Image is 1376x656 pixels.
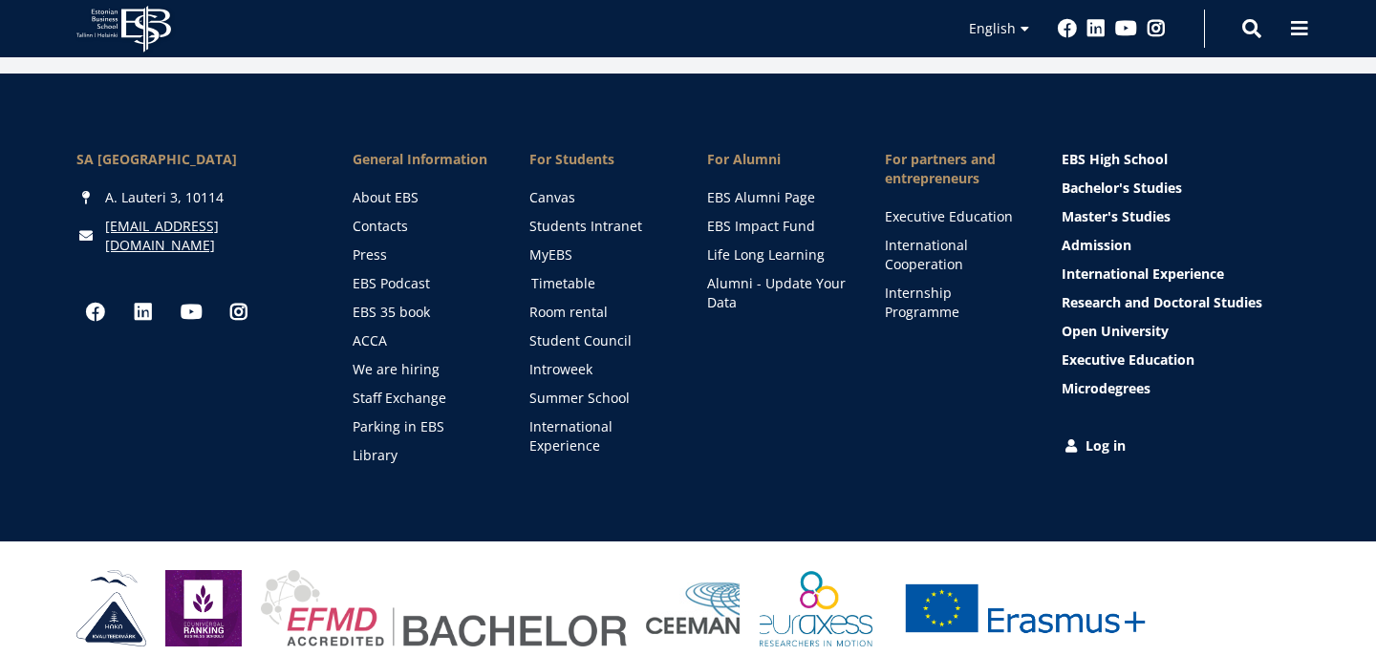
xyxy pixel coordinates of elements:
a: Linkedin [1086,19,1106,38]
a: Microdegrees [1062,379,1300,398]
a: Open University [1062,322,1300,341]
a: Admission [1062,236,1300,255]
img: EURAXESS [760,570,872,646]
a: International Cooperation [885,236,1024,274]
a: Staff Exchange [353,389,492,408]
a: Executive Education [1062,350,1300,370]
a: Timetable [531,274,671,293]
a: Life Long Learning [707,245,847,265]
div: SA [GEOGRAPHIC_DATA] [76,150,314,169]
img: Erasmus+ [892,570,1159,646]
a: EBS Impact Fund [707,217,847,236]
a: MyEBS [529,245,669,265]
a: About EBS [353,188,492,207]
a: EBS Alumni Page [707,188,847,207]
a: Press [353,245,492,265]
a: Room rental [529,303,669,322]
a: Student Council [529,331,669,350]
a: Library [353,446,492,465]
a: Contacts [353,217,492,236]
a: Log in [1062,436,1300,455]
img: HAKA [76,570,146,646]
a: Research and Doctoral Studies [1062,293,1300,312]
a: Alumni - Update Your Data [707,274,847,312]
a: EBS 35 book [353,303,492,322]
a: Bachelor's Studies [1062,179,1300,198]
a: Parking in EBS [353,417,492,436]
a: Internship Programme [885,284,1024,322]
div: A. Lauteri 3, 10114 [76,188,314,207]
a: International Experience [529,417,669,455]
a: Canvas [529,188,669,207]
a: Instagram [220,293,258,331]
img: Eduniversal [165,570,242,646]
a: EBS Podcast [353,274,492,293]
a: Facebook [1058,19,1077,38]
a: Erasmus + [892,570,1159,646]
a: Instagram [1147,19,1166,38]
a: Linkedin [124,293,162,331]
img: Ceeman [646,582,741,635]
img: EFMD [261,570,627,646]
span: For Alumni [707,150,847,169]
a: Executive Education [885,207,1024,226]
a: Facebook [76,293,115,331]
a: We are hiring [353,360,492,379]
a: Youtube [172,293,210,331]
a: International Experience [1062,265,1300,284]
a: Youtube [1115,19,1137,38]
a: For Students [529,150,669,169]
a: Summer School [529,389,669,408]
a: ACCA [353,331,492,350]
span: General Information [353,150,492,169]
a: [EMAIL_ADDRESS][DOMAIN_NAME] [105,217,314,255]
span: For partners and entrepreneurs [885,150,1024,188]
a: Students Intranet [529,217,669,236]
a: Master's Studies [1062,207,1300,226]
a: Introweek [529,360,669,379]
a: EBS High School [1062,150,1300,169]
